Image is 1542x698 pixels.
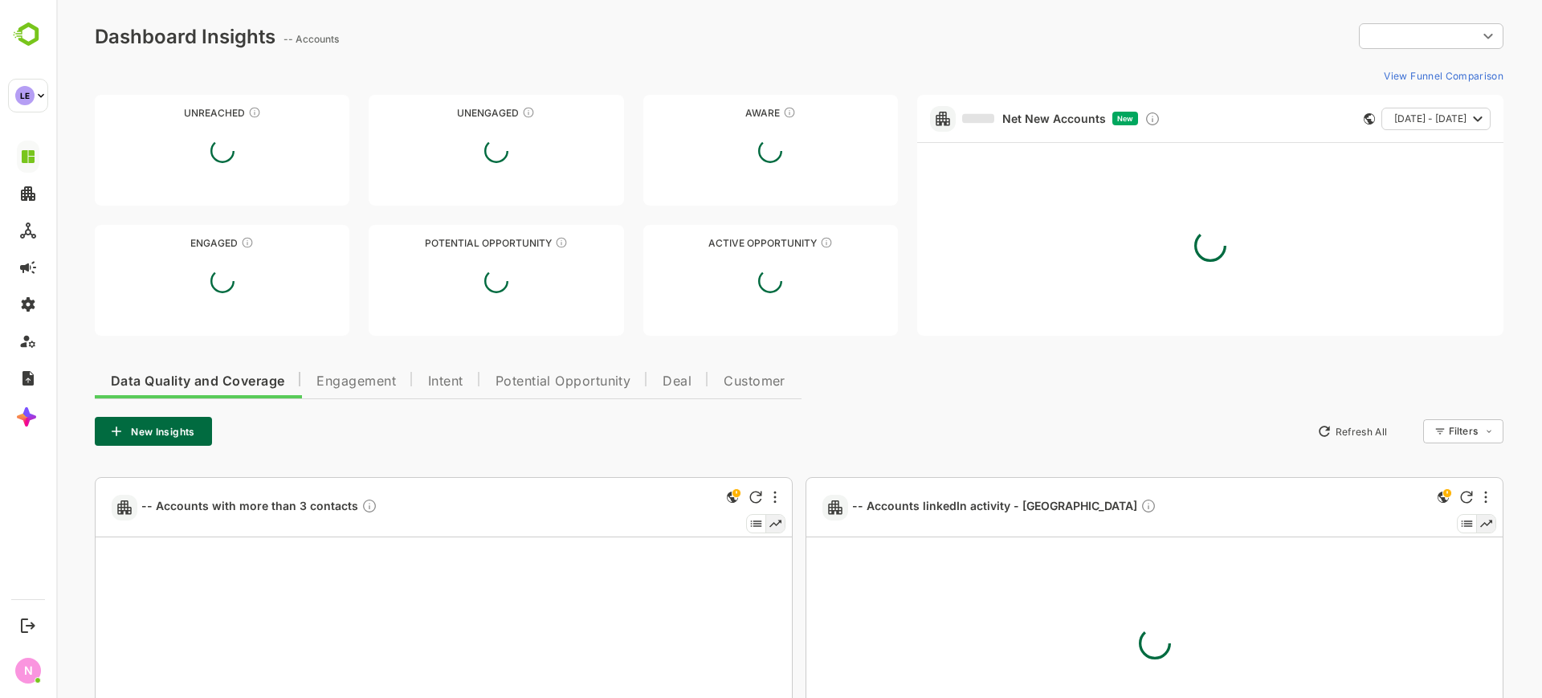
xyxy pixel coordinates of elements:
div: N [15,658,41,684]
div: These accounts have not been engaged with for a defined time period [192,106,205,119]
span: -- Accounts with more than 3 contacts [85,498,321,516]
a: -- Accounts linkedIn activity - [GEOGRAPHIC_DATA]Description not present [796,498,1107,516]
div: More [1428,491,1431,504]
ag: -- Accounts [227,33,288,45]
div: Unengaged [312,107,567,119]
div: Refresh [1404,491,1417,504]
div: This card does not support filter and segments [1307,113,1319,124]
a: -- Accounts with more than 3 contactsDescription not present [85,498,328,516]
div: Description not present [305,498,321,516]
span: New [1061,114,1077,123]
div: Refresh [693,491,706,504]
div: Aware [587,107,842,119]
div: This is a global insight. Segment selection is not applicable for this view [1377,488,1397,509]
button: Refresh All [1254,418,1338,444]
img: BambooboxLogoMark.f1c84d78b4c51b1a7b5f700c9845e183.svg [8,19,49,50]
div: LE [15,86,35,105]
div: Active Opportunity [587,237,842,249]
span: -- Accounts linkedIn activity - [GEOGRAPHIC_DATA] [796,498,1100,516]
div: Engaged [39,237,293,249]
div: ​ [1303,22,1447,51]
div: Filters [1393,425,1422,437]
span: Data Quality and Coverage [55,375,228,388]
button: [DATE] - [DATE] [1325,108,1434,130]
span: Engagement [260,375,340,388]
button: Logout [17,614,39,636]
span: [DATE] - [DATE] [1338,108,1410,129]
button: View Funnel Comparison [1321,63,1447,88]
div: These accounts have not shown enough engagement and need nurturing [466,106,479,119]
div: Discover new ICP-fit accounts showing engagement — via intent surges, anonymous website visits, L... [1088,111,1104,127]
div: Dashboard Insights [39,25,219,48]
div: Filters [1391,417,1447,446]
span: Potential Opportunity [439,375,575,388]
div: Potential Opportunity [312,237,567,249]
div: Unreached [39,107,293,119]
a: Net New Accounts [906,112,1050,126]
div: Description not present [1084,498,1100,516]
div: These accounts are warm, further nurturing would qualify them to MQAs [185,236,198,249]
div: These accounts are MQAs and can be passed on to Inside Sales [499,236,512,249]
span: Intent [372,375,407,388]
div: These accounts have open opportunities which might be at any of the Sales Stages [764,236,777,249]
span: Customer [667,375,729,388]
div: These accounts have just entered the buying cycle and need further nurturing [727,106,740,119]
span: Deal [606,375,635,388]
div: More [717,491,720,504]
button: New Insights [39,417,156,446]
div: This is a global insight. Segment selection is not applicable for this view [667,488,686,509]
